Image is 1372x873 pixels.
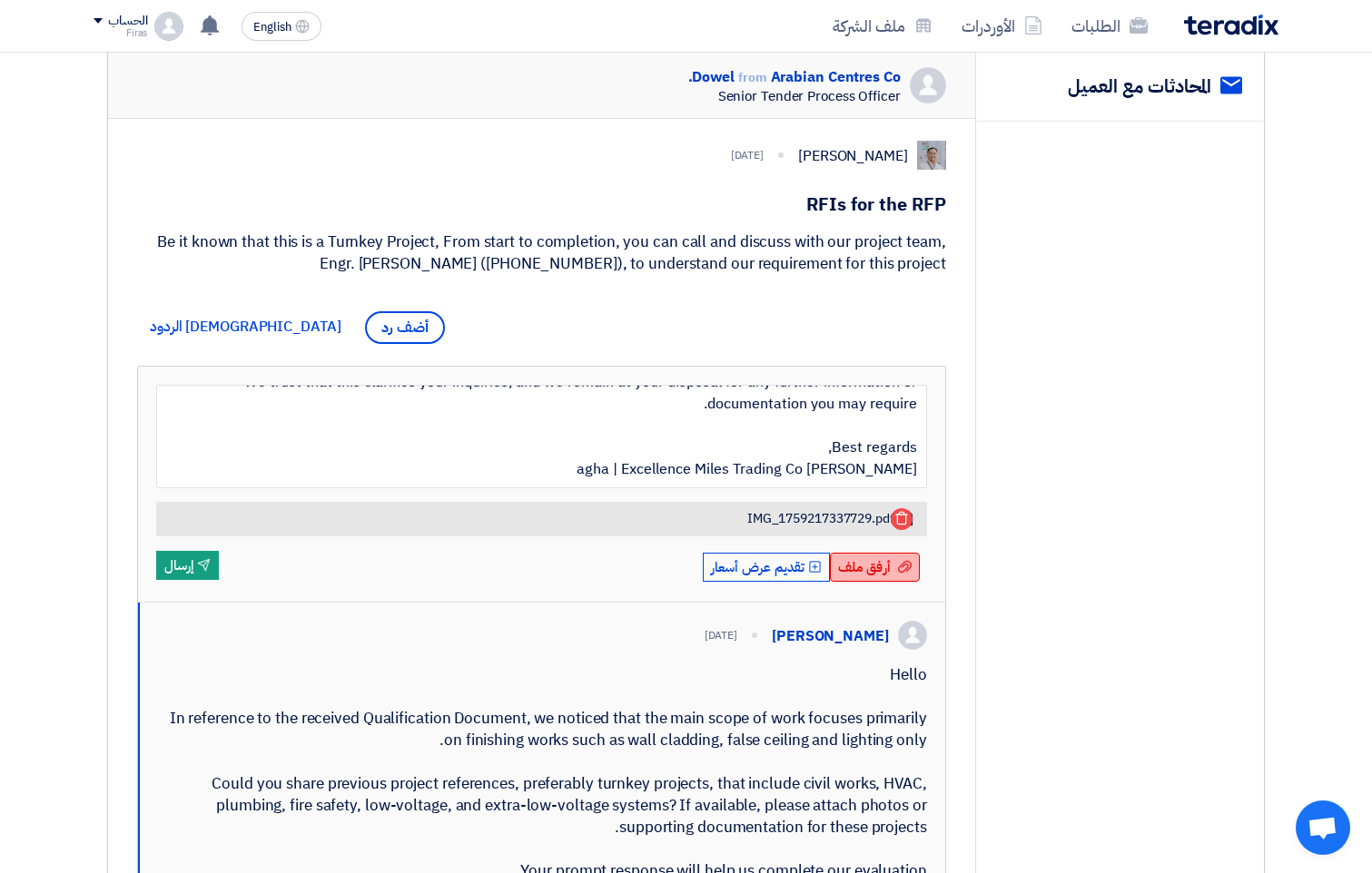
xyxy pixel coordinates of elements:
button: تقديم عرض أسعار [703,553,830,582]
h1: RFIs for the RFP [137,191,946,217]
div: [PERSON_NAME] [798,145,908,167]
div: الحساب [108,14,147,29]
a: الأوردرات [947,5,1057,47]
div: Senior Tender Process Officer [688,88,901,104]
div: دردشة مفتوحة [1296,800,1350,855]
div: [DATE] [731,147,764,163]
span: IMG_1759217337729.pdf [747,511,894,527]
button: English [242,12,321,41]
img: profile_test.png [154,12,183,41]
img: IMG_1753965247717.jpg [917,141,946,170]
span: English [253,21,291,34]
span: from [738,68,767,87]
img: profile_test.png [898,621,927,650]
a: ملف الشركة [818,5,947,47]
span: أرفق ملف [838,557,891,577]
div: Firas [94,28,147,38]
button: إرسال [156,551,219,580]
img: Teradix logo [1184,15,1278,35]
div: [DATE] [705,627,737,643]
span: أضف رد [365,311,445,344]
a: الطلبات [1057,5,1162,47]
h2: المحادثات مع العميل [1068,74,1211,99]
div: [PERSON_NAME] [772,626,889,646]
div: Dowel Arabian Centres Co. [688,67,901,88]
div: Be it known that this is a Turnkey Project, From start to completion, you can call and discuss wi... [137,231,946,275]
span: [DEMOGRAPHIC_DATA] الردود [150,316,341,338]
